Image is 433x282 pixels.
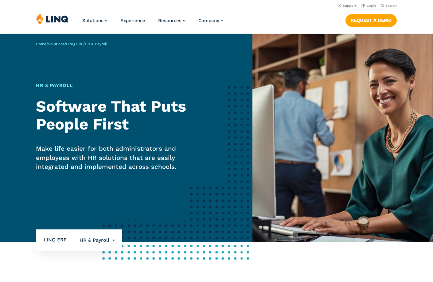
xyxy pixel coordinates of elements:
[345,14,397,26] a: Request a Demo
[198,18,223,23] a: Company
[36,42,107,46] span: / / /
[345,13,397,26] nav: Button Navigation
[158,18,181,23] span: Resources
[337,4,357,8] a: Support
[36,42,46,46] a: Home
[252,34,433,242] img: ERP HR Banner
[73,229,115,251] li: HR & Payroll
[85,42,107,46] span: HR & Payroll
[36,144,207,171] p: Make life easier for both administrators and employees with HR solutions that are easily integrat...
[82,18,107,23] a: Solutions
[36,97,186,133] strong: Software That Puts People First
[82,13,223,33] nav: Primary Navigation
[158,18,185,23] a: Resources
[82,18,103,23] span: Solutions
[385,4,397,8] span: Search
[66,42,83,46] a: LINQ ERP
[36,82,207,89] h1: HR & Payroll
[36,13,69,25] img: LINQ | K‑12 Software
[44,236,73,243] span: LINQ ERP
[381,3,397,8] button: Open Search Bar
[361,4,376,8] a: Login
[48,42,64,46] a: Solutions
[120,18,145,23] a: Experience
[198,18,219,23] span: Company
